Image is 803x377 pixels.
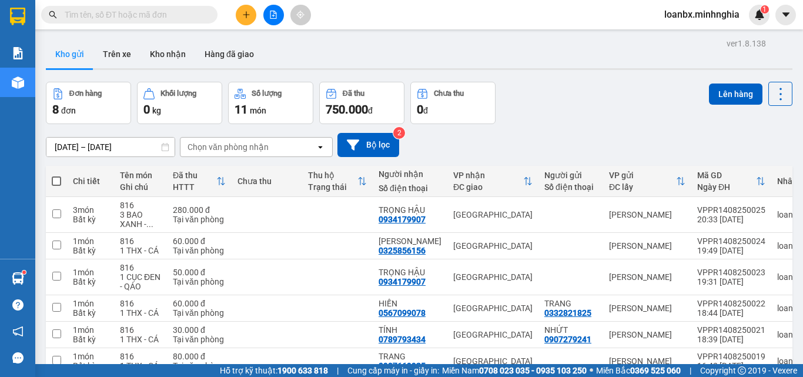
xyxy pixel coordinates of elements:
sup: 1 [22,271,26,274]
span: caret-down [781,9,791,20]
span: copyright [738,366,746,375]
div: ĐC giao [453,182,523,192]
button: Đơn hàng8đơn [46,82,131,124]
img: solution-icon [12,47,24,59]
button: Kho gửi [46,40,93,68]
img: warehouse-icon [12,272,24,285]
span: question-circle [12,299,24,311]
span: ⚪️ [590,368,593,373]
span: kg [152,106,161,115]
div: [GEOGRAPHIC_DATA] [453,241,533,251]
div: HTTT [173,182,216,192]
div: VPPR1408250021 [697,325,765,335]
div: VP nhận [453,171,523,180]
button: Trên xe [93,40,140,68]
div: TRANG [379,352,441,361]
div: Đã thu [343,89,364,98]
div: HIỀN [379,299,441,308]
div: VP gửi [609,171,676,180]
div: [GEOGRAPHIC_DATA] [453,356,533,366]
div: 19:49 [DATE] [697,246,765,255]
span: đơn [61,106,76,115]
div: ver 1.8.138 [727,37,766,50]
span: plus [242,11,250,19]
img: logo-vxr [10,8,25,25]
div: NHỨT [544,325,597,335]
th: Toggle SortBy [302,166,373,197]
div: 20:33 [DATE] [697,215,765,224]
button: Lên hàng [709,84,762,105]
div: VPPR1408250025 [697,205,765,215]
th: Toggle SortBy [691,166,771,197]
button: aim [290,5,311,25]
input: Tìm tên, số ĐT hoặc mã đơn [65,8,203,21]
div: 1 THX - CÁ [120,335,161,344]
span: món [250,106,266,115]
div: 816 [120,236,161,246]
div: 0934179907 [379,277,426,286]
div: Tại văn phòng [173,277,226,286]
div: 816 [120,263,161,272]
div: 816 [120,352,161,361]
div: Bất kỳ [73,361,108,371]
div: Tại văn phòng [173,308,226,318]
strong: 1900 633 818 [277,366,328,375]
div: Chi tiết [73,176,108,186]
span: Miền Bắc [596,364,681,377]
div: Chưa thu [434,89,464,98]
span: Cung cấp máy in - giấy in: [347,364,439,377]
div: 1 món [73,325,108,335]
div: Khối lượng [160,89,196,98]
div: VPPR1408250024 [697,236,765,246]
span: Miền Nam [442,364,587,377]
div: 18:39 [DATE] [697,335,765,344]
span: | [337,364,339,377]
div: Chưa thu [237,176,296,186]
span: 1 [762,5,767,14]
div: Số điện thoại [544,182,597,192]
span: message [12,352,24,363]
div: [PERSON_NAME] [609,356,685,366]
span: file-add [269,11,277,19]
div: Số lượng [252,89,282,98]
strong: 0708 023 035 - 0935 103 250 [479,366,587,375]
span: ... [146,219,153,229]
div: Người nhận [379,169,441,179]
div: Bất kỳ [73,215,108,224]
div: 1 món [73,352,108,361]
th: Toggle SortBy [447,166,538,197]
div: Tên món [120,171,161,180]
div: 0332821825 [544,308,591,318]
div: Ngày ĐH [697,182,756,192]
div: 1 THX - CÁ [120,308,161,318]
div: [GEOGRAPHIC_DATA] [453,303,533,313]
div: [PERSON_NAME] [609,272,685,282]
div: Đã thu [173,171,216,180]
span: đ [423,106,428,115]
div: 3 món [73,205,108,215]
div: 1 món [73,268,108,277]
th: Toggle SortBy [167,166,232,197]
div: VPPR1408250023 [697,268,765,277]
div: [GEOGRAPHIC_DATA] [453,210,533,219]
span: search [49,11,57,19]
div: Trạng thái [308,182,357,192]
span: notification [12,326,24,337]
span: aim [296,11,305,19]
div: Người gửi [544,171,597,180]
div: Số điện thoại [379,184,441,193]
button: Đã thu750.000đ [319,82,404,124]
div: Bất kỳ [73,277,108,286]
div: 50.000 đ [173,268,226,277]
div: 0325856156 [379,246,426,255]
sup: 1 [761,5,769,14]
div: 60.000 đ [173,299,226,308]
span: 11 [235,102,247,116]
span: 0 [143,102,150,116]
div: 816 [120,325,161,335]
div: Ghi chú [120,182,161,192]
div: [PERSON_NAME] [609,330,685,339]
div: [PERSON_NAME] [609,241,685,251]
div: 3 BAO XANH - QAOS [120,210,161,229]
div: 816 [120,299,161,308]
